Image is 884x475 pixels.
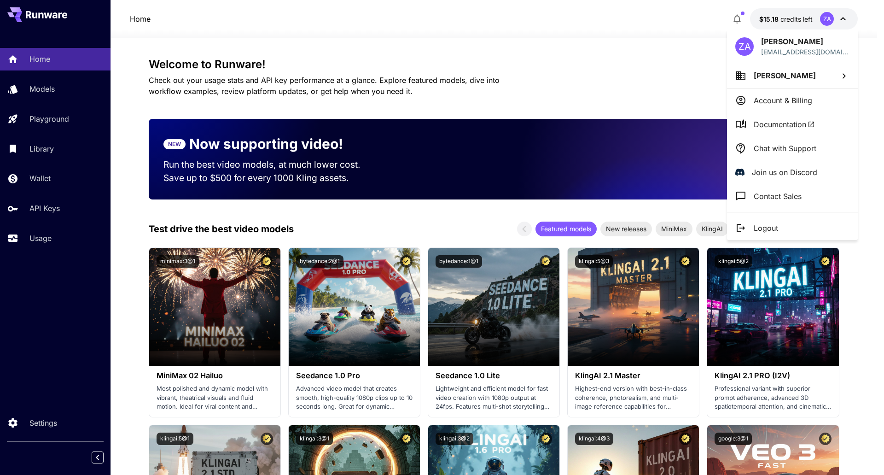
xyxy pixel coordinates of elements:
p: Account & Billing [754,95,812,106]
p: Contact Sales [754,191,802,202]
button: [PERSON_NAME] [727,63,858,88]
div: ZA [735,37,754,56]
p: Join us on Discord [752,167,817,178]
p: Chat with Support [754,143,816,154]
p: Logout [754,223,778,234]
span: [PERSON_NAME] [754,71,816,80]
span: Documentation [754,119,815,130]
p: [EMAIL_ADDRESS][DOMAIN_NAME] [761,47,849,57]
p: [PERSON_NAME] [761,36,849,47]
div: cwzaman@gmail.com [761,47,849,57]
